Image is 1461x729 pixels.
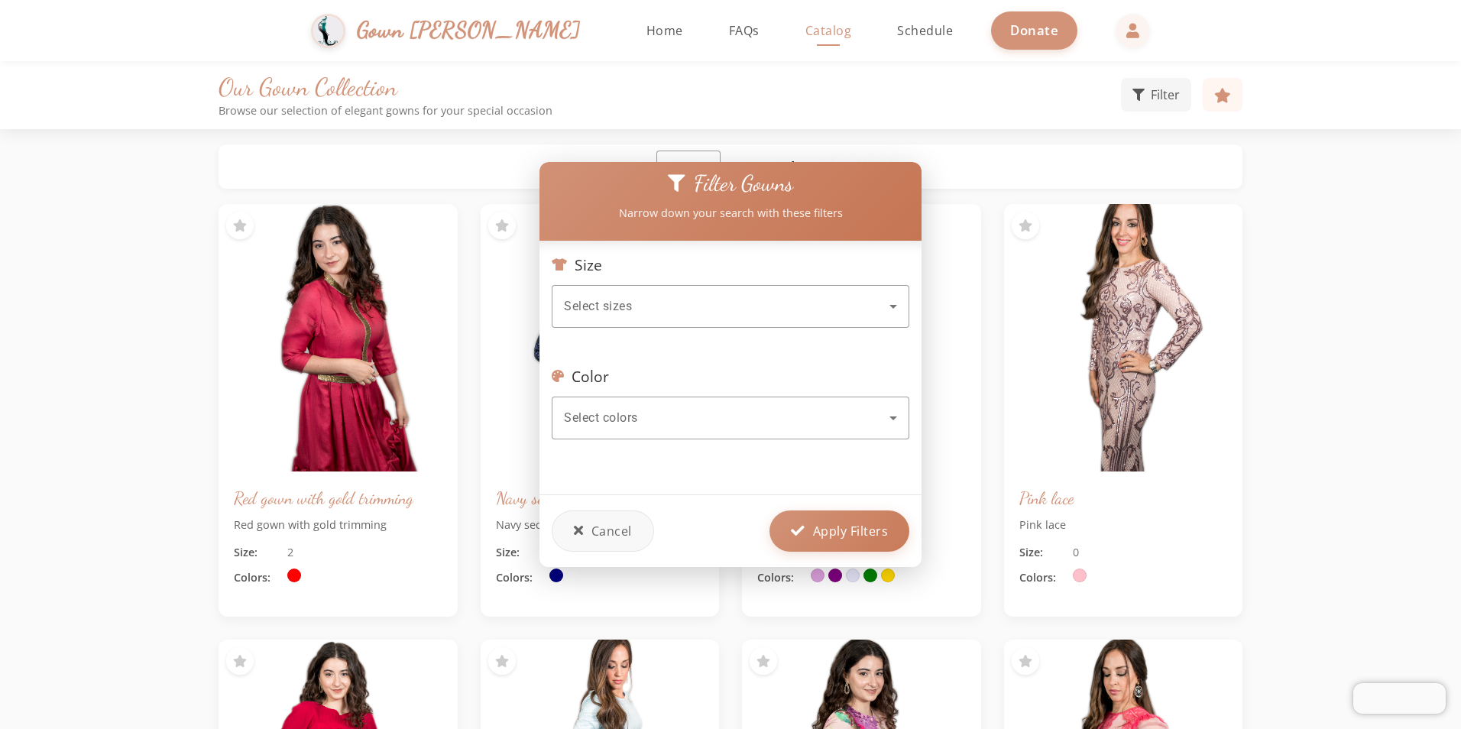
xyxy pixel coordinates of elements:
[564,410,638,425] span: Select colors
[572,368,609,385] span: Color
[544,205,917,222] p: Narrow down your search with these filters
[552,510,654,552] button: Cancel
[769,510,909,552] button: Apply Filters
[694,170,793,197] span: Filter Gowns
[591,522,632,540] span: Cancel
[575,256,602,274] span: Size
[564,299,632,313] span: Select sizes
[1353,683,1446,714] iframe: Chatra live chat
[813,522,889,540] span: Apply Filters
